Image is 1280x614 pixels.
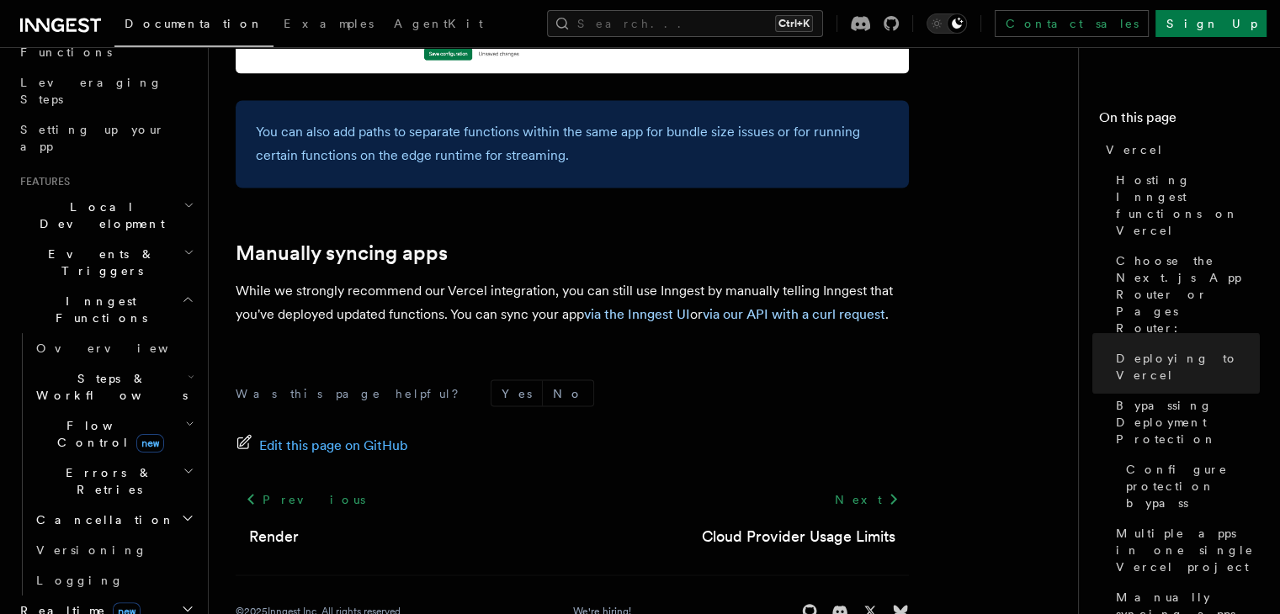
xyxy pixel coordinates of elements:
[20,76,162,106] span: Leveraging Steps
[29,363,198,410] button: Steps & Workflows
[1116,252,1260,336] span: Choose the Next.js App Router or Pages Router:
[29,458,198,505] button: Errors & Retries
[13,239,198,286] button: Events & Triggers
[284,17,374,30] span: Examples
[547,10,823,37] button: Search...Ctrl+K
[491,380,542,405] button: Yes
[29,333,198,363] a: Overview
[775,15,813,32] kbd: Ctrl+K
[13,192,198,239] button: Local Development
[584,305,690,321] a: via the Inngest UI
[384,5,493,45] a: AgentKit
[543,380,593,405] button: No
[13,246,183,279] span: Events & Triggers
[36,341,210,355] span: Overview
[927,13,967,34] button: Toggle dark mode
[1109,246,1260,343] a: Choose the Next.js App Router or Pages Router:
[29,505,198,535] button: Cancellation
[703,305,885,321] a: via our API with a curl request
[29,417,185,451] span: Flow Control
[702,524,895,548] a: Cloud Provider Usage Limits
[1109,390,1260,454] a: Bypassing Deployment Protection
[125,17,263,30] span: Documentation
[394,17,483,30] span: AgentKit
[1099,135,1260,165] a: Vercel
[995,10,1149,37] a: Contact sales
[13,67,198,114] a: Leveraging Steps
[1109,343,1260,390] a: Deploying to Vercel
[1155,10,1267,37] a: Sign Up
[274,5,384,45] a: Examples
[29,511,175,528] span: Cancellation
[1099,108,1260,135] h4: On this page
[249,524,299,548] a: Render
[1116,525,1260,575] span: Multiple apps in one single Vercel project
[13,286,198,333] button: Inngest Functions
[1109,518,1260,582] a: Multiple apps in one single Vercel project
[236,100,909,188] div: You can also add paths to separate functions within the same app for bundle size issues or for ru...
[236,278,909,326] p: While we strongly recommend our Vercel integration, you can still use Inngest by manually telling...
[136,434,164,453] span: new
[29,370,188,404] span: Steps & Workflows
[13,175,70,188] span: Features
[259,433,408,457] span: Edit this page on GitHub
[13,333,198,595] div: Inngest Functions
[36,574,124,587] span: Logging
[29,565,198,595] a: Logging
[13,293,182,326] span: Inngest Functions
[29,410,198,458] button: Flow Controlnew
[29,464,183,498] span: Errors & Retries
[1116,350,1260,384] span: Deploying to Vercel
[13,114,198,161] a: Setting up your app
[1106,141,1164,158] span: Vercel
[1119,454,1260,518] a: Configure protection bypass
[236,384,470,401] p: Was this page helpful?
[824,484,909,514] a: Next
[13,198,183,232] span: Local Development
[29,535,198,565] a: Versioning
[114,5,274,47] a: Documentation
[1116,172,1260,239] span: Hosting Inngest functions on Vercel
[236,433,408,457] a: Edit this page on GitHub
[236,241,448,265] a: Manually syncing apps
[36,543,147,557] span: Versioning
[20,123,165,153] span: Setting up your app
[236,484,374,514] a: Previous
[1109,165,1260,246] a: Hosting Inngest functions on Vercel
[1126,461,1260,511] span: Configure protection bypass
[1116,397,1260,447] span: Bypassing Deployment Protection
